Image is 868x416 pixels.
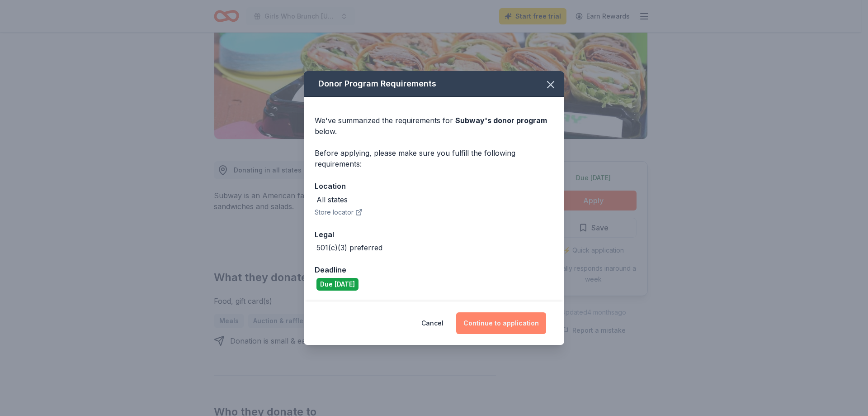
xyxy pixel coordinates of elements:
[315,180,553,192] div: Location
[315,148,553,169] div: Before applying, please make sure you fulfill the following requirements:
[315,264,553,276] div: Deadline
[455,116,547,125] span: Subway 's donor program
[421,312,443,334] button: Cancel
[456,312,546,334] button: Continue to application
[316,194,348,205] div: All states
[316,242,382,253] div: 501(c)(3) preferred
[315,207,363,218] button: Store locator
[315,115,553,137] div: We've summarized the requirements for below.
[304,71,564,97] div: Donor Program Requirements
[316,278,359,291] div: Due [DATE]
[315,229,553,240] div: Legal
